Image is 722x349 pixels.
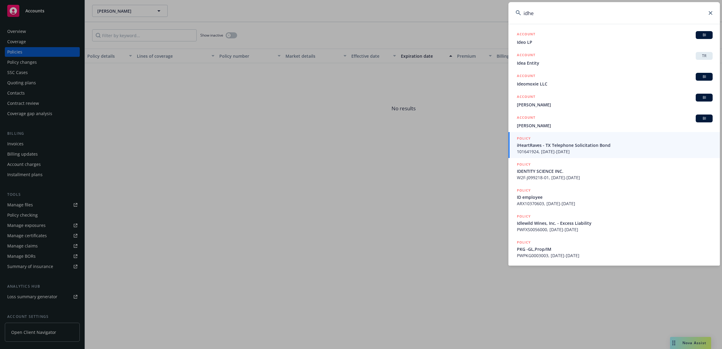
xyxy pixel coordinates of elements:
input: Search... [508,2,720,24]
span: BI [698,74,710,79]
a: POLICYPKG -GL,Prop/IMPWPKG0003003, [DATE]-[DATE] [508,236,720,262]
span: PWPKG0003003, [DATE]-[DATE] [517,252,713,259]
span: ID employee [517,194,713,200]
h5: POLICY [517,161,531,167]
h5: ACCOUNT [517,52,535,59]
h5: ACCOUNT [517,31,535,38]
span: Idlewild Wines, Inc. - Excess Liability [517,220,713,226]
a: ACCOUNTBIIdeo LP [508,28,720,49]
h5: POLICY [517,213,531,219]
h5: ACCOUNT [517,73,535,80]
span: Ideo LP [517,39,713,45]
h5: ACCOUNT [517,115,535,122]
span: 101641924, [DATE]-[DATE] [517,148,713,155]
a: ACCOUNTBI[PERSON_NAME] [508,111,720,132]
span: [PERSON_NAME] [517,122,713,129]
span: BI [698,95,710,100]
a: ACCOUNTBIIdeomoxie LLC [508,69,720,90]
span: PKG -GL,Prop/IM [517,246,713,252]
span: PWFXS0056000, [DATE]-[DATE] [517,226,713,233]
a: POLICYIDENTITY SCIENCE INC.W2F-J099218-01, [DATE]-[DATE] [508,158,720,184]
h5: ACCOUNT [517,94,535,101]
span: iHeartRaves - TX Telephone Solicitation Bond [517,142,713,148]
span: TR [698,53,710,59]
h5: POLICY [517,135,531,141]
h5: POLICY [517,187,531,193]
a: ACCOUNTTRIdea Entity [508,49,720,69]
a: POLICYiHeartRaves - TX Telephone Solicitation Bond101641924, [DATE]-[DATE] [508,132,720,158]
a: POLICYID employeeARX10370603, [DATE]-[DATE] [508,184,720,210]
a: POLICYIdlewild Wines, Inc. - Excess LiabilityPWFXS0056000, [DATE]-[DATE] [508,210,720,236]
span: BI [698,116,710,121]
span: IDENTITY SCIENCE INC. [517,168,713,174]
span: Idea Entity [517,60,713,66]
span: [PERSON_NAME] [517,102,713,108]
span: Ideomoxie LLC [517,81,713,87]
a: ACCOUNTBI[PERSON_NAME] [508,90,720,111]
h5: POLICY [517,239,531,245]
span: BI [698,32,710,38]
span: ARX10370603, [DATE]-[DATE] [517,200,713,207]
span: W2F-J099218-01, [DATE]-[DATE] [517,174,713,181]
